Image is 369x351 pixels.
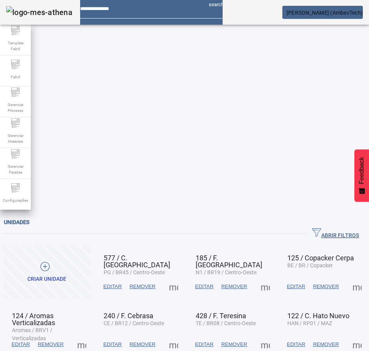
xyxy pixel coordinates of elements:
[354,149,369,202] button: Feedback - Mostrar pesquisa
[104,254,170,269] span: 577 / C. [GEOGRAPHIC_DATA]
[313,341,339,348] span: REMOVER
[103,341,122,348] span: EDITAR
[287,320,332,326] span: HAN / RP01 / MAZ
[287,312,349,320] span: 122 / C. Hato Nuevo
[358,157,365,184] span: Feedback
[195,341,214,348] span: EDITAR
[12,341,30,348] span: EDITAR
[287,10,363,16] span: [PERSON_NAME] (AmbevTech)
[195,283,214,290] span: EDITAR
[312,228,359,240] span: ABRIR FILTROS
[350,280,364,294] button: Mais
[6,6,72,19] img: logo-mes-athena
[196,312,246,320] span: 428 / F. Teresina
[27,275,66,283] div: Criar unidade
[217,280,251,294] button: REMOVER
[129,283,155,290] span: REMOVER
[287,254,354,262] span: 125 / Copacker Cerpa
[287,341,305,348] span: EDITAR
[167,280,181,294] button: Mais
[221,341,247,348] span: REMOVER
[8,72,22,82] span: Fabril
[99,280,126,294] button: EDITAR
[4,161,27,177] span: Gerenciar Paradas
[196,254,262,269] span: 185 / F. [GEOGRAPHIC_DATA]
[4,100,27,116] span: Gerenciar Processo
[287,262,333,268] span: BE / BR / Copacker
[104,312,153,320] span: 240 / F. Cebrasa
[4,246,90,299] button: Criar unidade
[4,130,27,147] span: Gerenciar Materiais
[104,320,164,326] span: CE / BR12 / Centro-Oeste
[313,283,339,290] span: REMOVER
[258,280,272,294] button: Mais
[126,280,159,294] button: REMOVER
[283,280,309,294] button: EDITAR
[0,195,30,206] span: Configurações
[306,227,365,241] button: ABRIR FILTROS
[129,341,155,348] span: REMOVER
[103,283,122,290] span: EDITAR
[4,38,27,54] span: Template Fabril
[221,283,247,290] span: REMOVER
[12,312,55,327] span: 124 / Aromas Verticalizadas
[196,320,256,326] span: TE / BR08 / Centro-Oeste
[309,280,343,294] button: REMOVER
[4,219,29,225] span: Unidades
[287,283,305,290] span: EDITAR
[191,280,218,294] button: EDITAR
[38,341,64,348] span: REMOVER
